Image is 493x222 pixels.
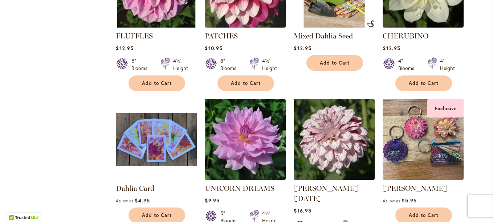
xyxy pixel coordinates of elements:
[220,57,241,72] div: 8" Blooms
[116,99,197,180] img: Group shot of Dahlia Cards
[116,45,133,52] span: $12.95
[205,184,274,193] a: UNICORN DREAMS
[294,207,311,214] span: $16.95
[383,99,464,180] img: 4 SID dahlia keychains
[294,45,311,52] span: $12.95
[142,80,172,86] span: Add to Cart
[262,57,277,72] div: 4½' Height
[383,198,400,203] span: As low as
[205,22,286,29] a: Patches
[116,22,197,29] a: FLUFFLES
[320,60,350,66] span: Add to Cart
[131,57,152,72] div: 5" Blooms
[306,55,363,71] button: Add to Cart
[173,57,188,72] div: 4½' Height
[116,198,133,203] span: As low as
[427,99,464,118] div: Exclusive
[294,174,375,181] a: HULIN'S CARNIVAL
[367,20,375,28] img: Mixed Dahlia Seed
[205,174,286,181] a: UNICORN DREAMS
[129,75,185,91] button: Add to Cart
[383,45,400,52] span: $12.95
[402,197,416,204] span: $5.95
[383,184,447,193] a: [PERSON_NAME]
[116,32,153,40] a: FLUFFLES
[205,32,238,40] a: PATCHES
[294,22,375,29] a: Mixed Dahlia Seed Mixed Dahlia Seed
[294,184,358,203] a: [PERSON_NAME] [DATE]
[205,45,222,52] span: $10.95
[294,32,353,40] a: Mixed Dahlia Seed
[294,99,375,180] img: HULIN'S CARNIVAL
[116,174,197,181] a: Group shot of Dahlia Cards
[205,197,219,204] span: $9.95
[116,184,154,193] a: Dahlia Card
[383,22,464,29] a: CHERUBINO
[395,75,452,91] button: Add to Cart
[231,80,261,86] span: Add to Cart
[5,196,26,217] iframe: Launch Accessibility Center
[409,80,439,86] span: Add to Cart
[383,174,464,181] a: 4 SID dahlia keychains Exclusive
[409,212,439,218] span: Add to Cart
[383,32,428,40] a: CHERUBINO
[135,197,150,204] span: $4.95
[440,57,455,72] div: 4' Height
[398,57,419,72] div: 4" Blooms
[205,99,286,180] img: UNICORN DREAMS
[142,212,172,218] span: Add to Cart
[217,75,274,91] button: Add to Cart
